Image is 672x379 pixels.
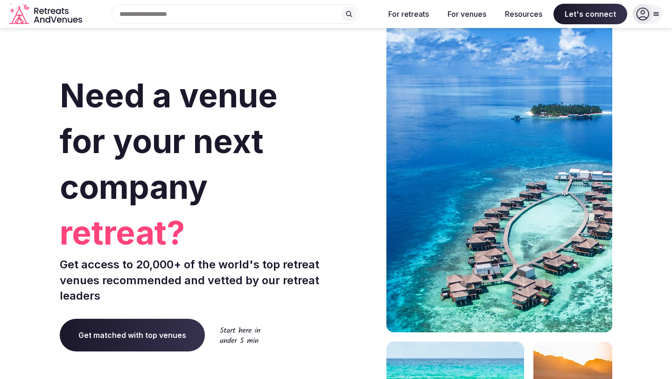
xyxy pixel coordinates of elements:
span: retreat? [60,210,332,256]
a: Get matched with top venues [60,319,205,351]
img: Start here in under 5 min [220,327,260,343]
svg: Retreats and Venues company logo [9,4,84,25]
button: Resources [497,4,550,24]
span: Let's connect [553,4,627,24]
p: Get access to 20,000+ of the world's top retreat venues recommended and vetted by our retreat lea... [60,257,332,304]
span: Need a venue for your next company [60,76,278,207]
button: For venues [440,4,494,24]
button: For retreats [381,4,436,24]
a: Visit the homepage [9,4,84,25]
